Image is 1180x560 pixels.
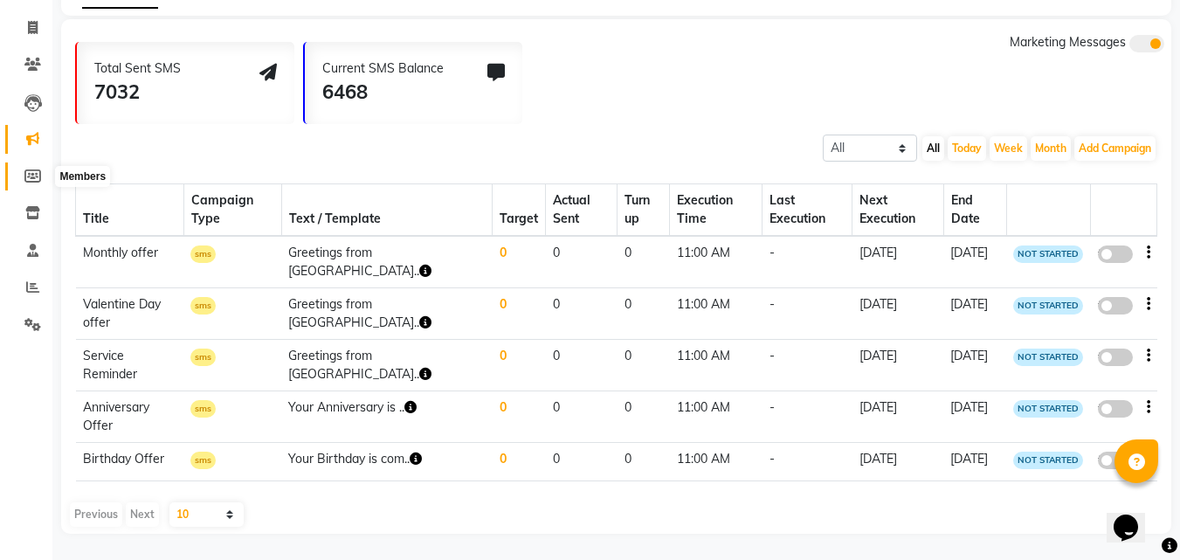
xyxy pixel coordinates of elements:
th: Campaign Type [183,184,281,237]
th: Actual Sent [546,184,618,237]
td: 11:00 AM [670,288,763,340]
span: NOT STARTED [1013,400,1083,418]
div: Total Sent SMS [94,59,181,78]
button: All [922,136,944,161]
td: - [763,340,852,391]
div: Current SMS Balance [322,59,444,78]
span: NOT STARTED [1013,297,1083,315]
td: 0 [546,340,618,391]
td: Greetings from [GEOGRAPHIC_DATA].. [281,340,492,391]
td: [DATE] [852,443,944,481]
td: 0 [493,236,546,288]
th: Text / Template [281,184,492,237]
td: 0 [493,288,546,340]
td: 11:00 AM [670,443,763,481]
td: Birthday Offer [76,443,184,481]
th: Next Execution [852,184,944,237]
button: Add Campaign [1074,136,1156,161]
label: false [1098,245,1133,263]
td: [DATE] [943,443,1006,481]
td: 0 [493,340,546,391]
span: sms [190,349,216,366]
span: NOT STARTED [1013,349,1083,366]
button: Today [948,136,986,161]
td: 0 [618,443,670,481]
td: - [763,443,852,481]
td: 0 [493,391,546,443]
td: 0 [618,391,670,443]
div: 7032 [94,78,181,107]
td: [DATE] [943,340,1006,391]
label: false [1098,400,1133,418]
label: false [1098,349,1133,366]
td: Greetings from [GEOGRAPHIC_DATA].. [281,236,492,288]
td: 11:00 AM [670,340,763,391]
th: End Date [943,184,1006,237]
td: - [763,391,852,443]
span: NOT STARTED [1013,452,1083,469]
div: 6468 [322,78,444,107]
td: [DATE] [852,391,944,443]
th: Last Execution [763,184,852,237]
label: false [1098,452,1133,469]
td: 0 [493,443,546,481]
td: 0 [546,443,618,481]
span: sms [190,452,216,469]
th: Title [76,184,184,237]
button: Week [990,136,1027,161]
td: Service Reminder [76,340,184,391]
label: false [1098,297,1133,315]
th: Execution Time [670,184,763,237]
td: [DATE] [852,288,944,340]
td: 0 [546,236,618,288]
td: - [763,236,852,288]
td: 11:00 AM [670,236,763,288]
span: sms [190,245,216,263]
td: [DATE] [852,236,944,288]
td: Your Anniversary is .. [281,391,492,443]
td: [DATE] [852,340,944,391]
span: sms [190,400,216,418]
td: 0 [618,288,670,340]
td: - [763,288,852,340]
div: Members [55,166,110,187]
iframe: chat widget [1107,490,1163,543]
td: Valentine Day offer [76,288,184,340]
td: Monthly offer [76,236,184,288]
button: Month [1031,136,1071,161]
span: NOT STARTED [1013,245,1083,263]
td: Anniversary Offer [76,391,184,443]
td: [DATE] [943,288,1006,340]
th: Turn up [618,184,670,237]
td: 0 [618,340,670,391]
td: 0 [618,236,670,288]
td: [DATE] [943,236,1006,288]
span: Marketing Messages [1010,34,1126,50]
span: sms [190,297,216,315]
td: Greetings from [GEOGRAPHIC_DATA].. [281,288,492,340]
td: Your Birthday is com.. [281,443,492,481]
th: Target [493,184,546,237]
td: [DATE] [943,391,1006,443]
td: 11:00 AM [670,391,763,443]
td: 0 [546,391,618,443]
td: 0 [546,288,618,340]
